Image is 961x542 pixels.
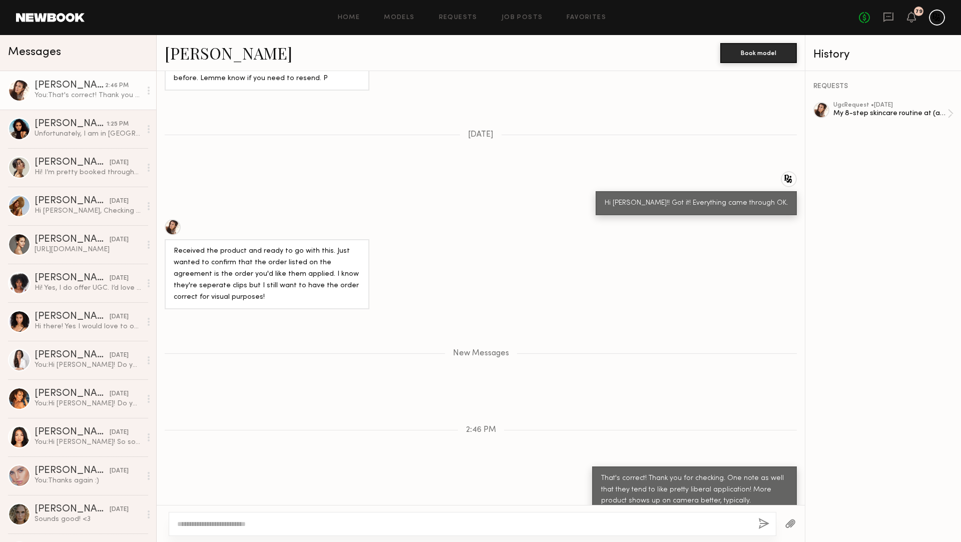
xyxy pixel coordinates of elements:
[720,48,797,57] a: Book model
[813,49,953,61] div: History
[8,47,61,58] span: Messages
[35,360,141,370] div: You: Hi [PERSON_NAME]! Do you offer any type of UGC?
[915,9,922,15] div: 79
[35,350,110,360] div: [PERSON_NAME]
[110,505,129,514] div: [DATE]
[165,42,292,64] a: [PERSON_NAME]
[35,466,110,476] div: [PERSON_NAME]
[174,246,360,303] div: Received the product and ready to go with this. Just wanted to confirm that the order listed on t...
[567,15,606,21] a: Favorites
[35,273,110,283] div: [PERSON_NAME]
[35,427,110,437] div: [PERSON_NAME]
[35,168,141,177] div: Hi! I’m pretty booked throughout September except for the 22nd-25th!
[439,15,477,21] a: Requests
[35,206,141,216] div: Hi [PERSON_NAME], Checking in see you have more content I can help you with. Thank you Rose
[35,399,141,408] div: You: Hi [PERSON_NAME]! Do you offer any type of UGC?
[35,514,141,524] div: Sounds good! <3
[110,235,129,245] div: [DATE]
[35,476,141,485] div: You: Thanks again :)
[35,81,105,91] div: [PERSON_NAME]
[35,245,141,254] div: [URL][DOMAIN_NAME]
[35,504,110,514] div: [PERSON_NAME]
[601,473,788,507] div: That's correct! Thank you for checking. One note as well that they tend to like pretty liberal ap...
[466,426,496,434] span: 2:46 PM
[110,466,129,476] div: [DATE]
[110,312,129,322] div: [DATE]
[605,198,788,209] div: Hi [PERSON_NAME]!! Got it! Everything came through OK.
[384,15,414,21] a: Models
[110,351,129,360] div: [DATE]
[813,83,953,90] div: REQUESTS
[110,428,129,437] div: [DATE]
[110,389,129,399] div: [DATE]
[35,119,107,129] div: [PERSON_NAME]
[35,312,110,322] div: [PERSON_NAME]
[833,109,947,118] div: My 8-step skincare routine at (age)
[833,102,953,125] a: ugcRequest •[DATE]My 8-step skincare routine at (age)
[35,129,141,139] div: Unfortunately, I am in [GEOGRAPHIC_DATA] and work a [DEMOGRAPHIC_DATA] job so the rate would need...
[502,15,543,21] a: Job Posts
[35,322,141,331] div: Hi there! Yes I would love to offer UGC. I don’t have much experience but I’m willing : )
[35,283,141,293] div: Hi! Yes, I do offer UGC. I’d love to hear more about what you’re looking for.
[110,274,129,283] div: [DATE]
[35,437,141,447] div: You: Hi [PERSON_NAME]! So sorry to do this! I spoke with the brand and I hadn't realized that for...
[833,102,947,109] div: ugc Request • [DATE]
[35,389,110,399] div: [PERSON_NAME]
[35,158,110,168] div: [PERSON_NAME]
[107,120,129,129] div: 1:25 PM
[110,158,129,168] div: [DATE]
[468,131,494,139] span: [DATE]
[110,197,129,206] div: [DATE]
[453,349,509,358] span: New Messages
[35,235,110,245] div: [PERSON_NAME]
[35,196,110,206] div: [PERSON_NAME]
[35,91,141,100] div: You: That's correct! Thank you for checking. One note as well that they tend to like pretty liber...
[338,15,360,21] a: Home
[105,81,129,91] div: 2:46 PM
[720,43,797,63] button: Book model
